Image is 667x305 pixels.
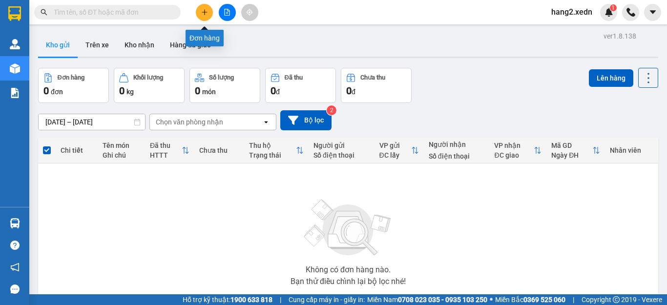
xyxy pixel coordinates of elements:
[523,296,565,304] strong: 0369 525 060
[604,8,613,17] img: icon-new-feature
[648,8,657,17] span: caret-down
[54,7,169,18] input: Tìm tên, số ĐT hoặc mã đơn
[186,30,224,46] div: Đơn hàng
[379,151,411,159] div: ĐC lấy
[10,39,20,49] img: warehouse-icon
[543,6,600,18] span: hang2.xedn
[244,138,309,163] th: Toggle SortBy
[360,74,385,81] div: Chưa thu
[271,85,276,97] span: 0
[196,4,213,21] button: plus
[375,138,424,163] th: Toggle SortBy
[341,68,412,103] button: Chưa thu0đ
[219,4,236,21] button: file-add
[183,294,272,305] span: Hỗ trợ kỹ thuật:
[610,4,617,11] sup: 1
[644,4,661,21] button: caret-down
[51,88,63,96] span: đơn
[573,294,574,305] span: |
[551,142,592,149] div: Mã GD
[189,68,260,103] button: Số lượng0món
[313,142,370,149] div: Người gửi
[133,74,163,81] div: Khối lượng
[249,142,296,149] div: Thu hộ
[199,146,239,154] div: Chưa thu
[494,151,534,159] div: ĐC giao
[379,142,411,149] div: VP gửi
[162,33,219,57] button: Hàng đã giao
[489,138,546,163] th: Toggle SortBy
[224,9,230,16] span: file-add
[156,117,223,127] div: Chọn văn phòng nhận
[10,263,20,272] span: notification
[262,118,270,126] svg: open
[313,151,370,159] div: Số điện thoại
[150,151,182,159] div: HTTT
[201,9,208,16] span: plus
[209,74,234,81] div: Số lượng
[202,88,216,96] span: món
[150,142,182,149] div: Đã thu
[546,138,605,163] th: Toggle SortBy
[299,194,397,262] img: svg+xml;base64,PHN2ZyBjbGFzcz0ibGlzdC1wbHVnX19zdmciIHhtbG5zPSJodHRwOi8vd3d3LnczLm9yZy8yMDAwL3N2Zy...
[78,33,117,57] button: Trên xe
[429,152,485,160] div: Số điện thoại
[195,85,200,97] span: 0
[10,218,20,228] img: warehouse-icon
[367,294,487,305] span: Miền Nam
[604,31,636,41] div: ver 1.8.138
[114,68,185,103] button: Khối lượng0kg
[626,8,635,17] img: phone-icon
[117,33,162,57] button: Kho nhận
[38,68,109,103] button: Đơn hàng0đơn
[58,74,84,81] div: Đơn hàng
[241,4,258,21] button: aim
[429,141,485,148] div: Người nhận
[249,151,296,159] div: Trạng thái
[280,110,332,130] button: Bộ lọc
[551,151,592,159] div: Ngày ĐH
[119,85,125,97] span: 0
[41,9,47,16] span: search
[10,63,20,74] img: warehouse-icon
[103,151,140,159] div: Ghi chú
[291,278,406,285] div: Bạn thử điều chỉnh lại bộ lọc nhé!
[39,114,145,130] input: Select a date range.
[495,294,565,305] span: Miền Bắc
[490,298,493,302] span: ⚪️
[230,296,272,304] strong: 1900 633 818
[8,6,21,21] img: logo-vxr
[494,142,534,149] div: VP nhận
[265,68,336,103] button: Đã thu0đ
[246,9,253,16] span: aim
[611,4,615,11] span: 1
[43,85,49,97] span: 0
[285,74,303,81] div: Đã thu
[10,88,20,98] img: solution-icon
[346,85,352,97] span: 0
[38,33,78,57] button: Kho gửi
[327,105,336,115] sup: 2
[398,296,487,304] strong: 0708 023 035 - 0935 103 250
[352,88,355,96] span: đ
[103,142,140,149] div: Tên món
[10,241,20,250] span: question-circle
[613,296,620,303] span: copyright
[126,88,134,96] span: kg
[280,294,281,305] span: |
[589,69,633,87] button: Lên hàng
[306,266,391,274] div: Không có đơn hàng nào.
[61,146,93,154] div: Chi tiết
[276,88,280,96] span: đ
[10,285,20,294] span: message
[145,138,194,163] th: Toggle SortBy
[289,294,365,305] span: Cung cấp máy in - giấy in:
[610,146,653,154] div: Nhân viên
